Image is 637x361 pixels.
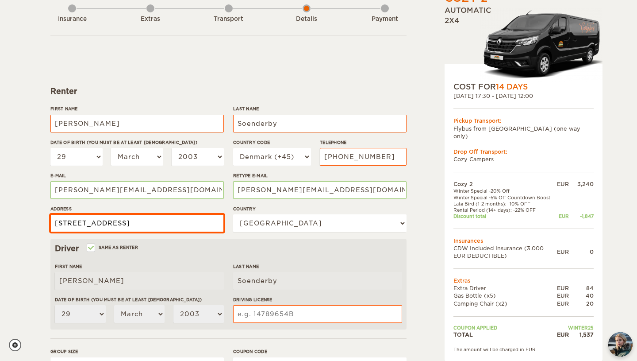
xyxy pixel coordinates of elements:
label: Retype E-mail [233,172,407,179]
div: -1,847 [569,213,594,219]
div: 84 [569,284,594,292]
input: e.g. Smith [233,272,402,290]
label: Coupon code [233,348,407,355]
td: Cozy 2 [453,180,557,188]
div: EUR [557,331,569,338]
button: chat-button [608,332,633,357]
div: 40 [569,292,594,299]
td: Camping Chair (x2) [453,300,557,307]
td: Insurances [453,237,594,245]
div: The amount will be charged in EUR [453,346,594,353]
td: Rental Period (14+ days): -22% OFF [453,207,557,213]
label: Driving License [233,296,402,303]
div: Details [282,15,331,23]
label: Country Code [233,139,311,146]
input: e.g. example@example.com [50,181,224,199]
input: e.g. 1 234 567 890 [320,148,407,166]
input: e.g. William [50,115,224,132]
td: Gas Bottle (x5) [453,292,557,299]
div: 3,240 [569,180,594,188]
div: [DATE] 17:30 - [DATE] 12:00 [453,92,594,100]
div: Payment [361,15,409,23]
div: Automatic 2x4 [445,6,602,82]
div: Driver [55,243,402,254]
input: e.g. 14789654B [233,305,402,323]
td: Flybus from [GEOGRAPHIC_DATA] (one way only) [453,125,594,140]
label: Last Name [233,105,407,112]
div: 1,537 [569,331,594,338]
div: 20 [569,300,594,307]
div: EUR [557,248,569,256]
div: Insurance [48,15,96,23]
label: Country [233,206,407,212]
div: EUR [557,180,569,188]
label: Same as renter [88,243,138,252]
input: e.g. William [55,272,224,290]
td: WINTER25 [557,325,594,331]
td: Extra Driver [453,284,557,292]
td: Coupon applied [453,325,557,331]
div: EUR [557,292,569,299]
td: TOTAL [453,331,557,338]
td: Cozy Campers [453,155,594,163]
img: Freyja at Cozy Campers [608,332,633,357]
label: Address [50,206,224,212]
label: Telephone [320,139,407,146]
div: Transport [204,15,253,23]
label: Group size [50,348,224,355]
td: Extras [453,277,594,284]
img: Langur-m-c-logo-2.png [480,8,602,82]
label: First Name [50,105,224,112]
label: E-mail [50,172,224,179]
input: e.g. Smith [233,115,407,132]
div: COST FOR [453,82,594,92]
td: Winter Special -5% Off Countdown Boost [453,194,557,201]
label: First Name [55,263,224,270]
span: 14 Days [496,82,528,91]
div: Extras [126,15,175,23]
input: Same as renter [88,246,93,252]
a: Cookie settings [9,339,27,351]
div: Drop Off Transport: [453,148,594,155]
div: 0 [569,248,594,256]
label: Last Name [233,263,402,270]
td: Late Bird (1-2 months): -10% OFF [453,201,557,207]
td: CDW Included Insurance (3.000 EUR DEDUCTIBLE) [453,245,557,260]
label: Date of birth (You must be at least [DEMOGRAPHIC_DATA]) [55,296,224,303]
div: EUR [557,300,569,307]
div: EUR [557,213,569,219]
input: e.g. example@example.com [233,181,407,199]
td: Discount total [453,213,557,219]
div: Renter [50,86,407,97]
div: EUR [557,284,569,292]
label: Date of birth (You must be at least [DEMOGRAPHIC_DATA]) [50,139,224,146]
td: Winter Special -20% Off [453,188,557,194]
input: e.g. Street, City, Zip Code [50,214,224,232]
div: Pickup Transport: [453,117,594,124]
